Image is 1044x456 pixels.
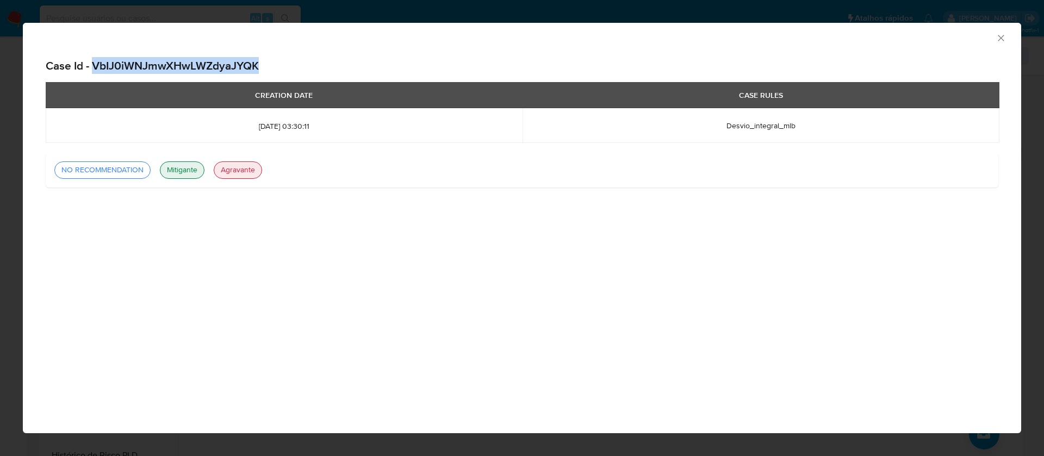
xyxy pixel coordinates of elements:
[216,165,259,176] div: Agravante
[59,121,509,131] span: [DATE] 03:30:11
[46,59,998,73] h2: Case Id - VbIJ0iWNJmwXHwLWZdyaJYQK
[248,86,319,104] div: CREATION DATE
[23,23,1021,433] div: recommendation-modal
[996,33,1005,42] button: Fechar a janela
[726,120,796,131] span: Desvio_integral_mlb
[732,86,790,104] div: CASE RULES
[163,165,202,176] div: Mitigante
[57,165,148,176] div: NO RECOMMENDATION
